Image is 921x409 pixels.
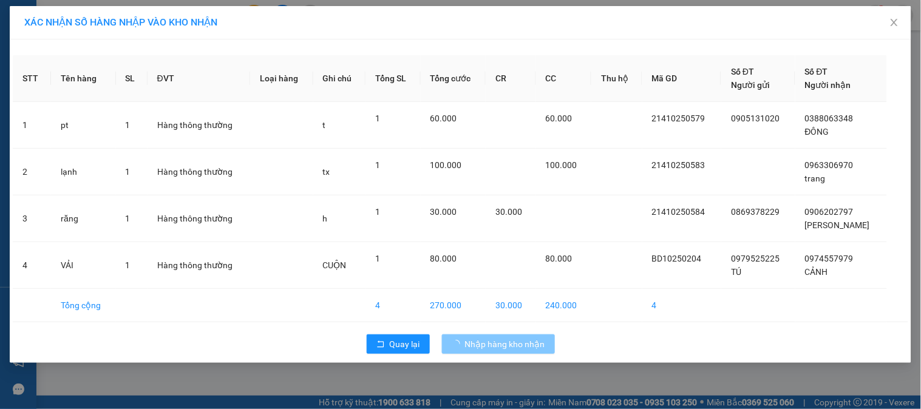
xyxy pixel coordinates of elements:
span: close [889,18,899,27]
span: Nhập hàng kho nhận [465,337,545,351]
span: 30.000 [495,207,522,217]
th: Tổng SL [365,55,420,102]
span: 60.000 [430,113,457,123]
td: pt [51,102,116,149]
span: PV [PERSON_NAME] [41,85,88,98]
span: Nơi gửi: [12,84,25,102]
span: 1 [126,260,131,270]
td: 4 [13,242,51,289]
strong: BIÊN NHẬN GỬI HÀNG HOÁ [42,73,141,82]
span: 21410250584 [652,207,705,217]
span: Số ĐT [805,67,828,76]
td: VẢI [51,242,116,289]
td: Hàng thông thường [148,195,251,242]
span: trang [805,174,826,183]
button: rollbackQuay lại [367,334,430,354]
td: Hàng thông thường [148,149,251,195]
span: tx [323,167,330,177]
span: Người nhận [805,80,851,90]
span: 0906202797 [805,207,854,217]
span: VP 214 [122,85,141,92]
strong: CÔNG TY TNHH [GEOGRAPHIC_DATA] 214 QL13 - P.26 - Q.BÌNH THẠNH - TP HCM 1900888606 [32,19,98,65]
span: t [323,120,326,130]
span: 1 [375,207,380,217]
span: 0963306970 [805,160,854,170]
td: 4 [642,289,721,322]
span: BD10250204 [652,254,702,263]
span: 100.000 [546,160,577,170]
span: 0979525225 [731,254,780,263]
span: 80.000 [546,254,573,263]
span: 1 [375,113,380,123]
td: 1 [13,102,51,149]
th: CC [536,55,591,102]
img: logo [12,27,28,58]
span: rollback [376,340,385,350]
td: 4 [365,289,420,322]
th: CR [486,55,536,102]
span: 100.000 [430,160,462,170]
span: 21410250583 [652,160,705,170]
td: Tổng cộng [51,289,116,322]
th: Mã GD [642,55,721,102]
td: 30.000 [486,289,536,322]
th: SL [116,55,148,102]
th: Tổng cước [421,55,486,102]
span: 0388063348 [805,113,854,123]
span: 30.000 [430,207,457,217]
span: 1 [126,120,131,130]
span: 1 [375,254,380,263]
span: ĐÔNG [805,127,829,137]
span: h [323,214,328,223]
span: Số ĐT [731,67,754,76]
td: lạnh [51,149,116,195]
td: 2 [13,149,51,195]
span: 0869378229 [731,207,780,217]
span: 21410250579 [652,113,705,123]
td: 3 [13,195,51,242]
span: TÚ [731,267,741,277]
span: Nơi nhận: [93,84,112,102]
span: 1 [126,214,131,223]
td: 240.000 [536,289,591,322]
th: Tên hàng [51,55,116,102]
th: Ghi chú [313,55,366,102]
span: 80.000 [430,254,457,263]
span: Quay lại [390,337,420,351]
span: 60.000 [546,113,573,123]
span: 1 [126,167,131,177]
span: CẢNH [805,267,828,277]
span: 1 [375,160,380,170]
th: ĐVT [148,55,251,102]
th: STT [13,55,51,102]
th: Loại hàng [250,55,313,102]
span: 0974557979 [805,254,854,263]
span: Người gửi [731,80,770,90]
button: Nhập hàng kho nhận [442,334,555,354]
td: 270.000 [421,289,486,322]
td: Hàng thông thường [148,242,251,289]
span: loading [452,340,465,348]
span: XÁC NHẬN SỐ HÀNG NHẬP VÀO KHO NHẬN [24,16,217,28]
td: răng [51,195,116,242]
span: GN10250207 [121,46,171,55]
span: CUỘN [323,260,347,270]
th: Thu hộ [591,55,642,102]
button: Close [877,6,911,40]
span: [PERSON_NAME] [805,220,870,230]
span: 18:53:32 [DATE] [115,55,171,64]
span: 0905131020 [731,113,780,123]
td: Hàng thông thường [148,102,251,149]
